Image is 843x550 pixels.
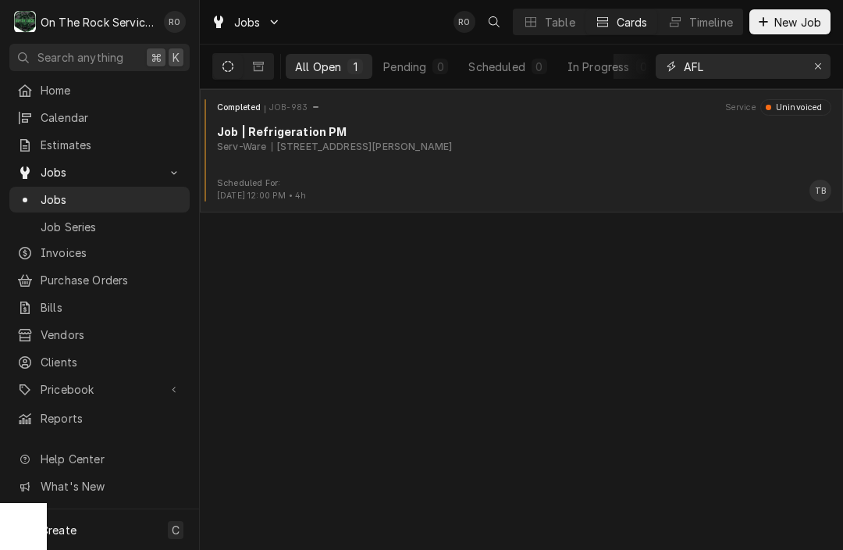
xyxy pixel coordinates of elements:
[535,59,544,75] div: 0
[41,272,182,288] span: Purchase Orders
[41,381,158,398] span: Pricebook
[9,214,190,240] a: Job Series
[9,349,190,375] a: Clients
[684,54,801,79] input: Keyword search
[173,49,180,66] span: K
[41,354,182,370] span: Clients
[37,49,123,66] span: Search anything
[41,478,180,495] span: What's New
[41,82,182,98] span: Home
[217,177,306,202] div: Card Footer Extra Context
[806,54,831,79] button: Erase input
[269,102,308,114] div: Object ID
[200,89,843,212] div: Job Card: JOB-983
[9,377,190,402] a: Go to Pricebook
[41,245,182,261] span: Invoices
[545,14,575,30] div: Table
[9,77,190,103] a: Home
[9,132,190,158] a: Estimates
[9,473,190,499] a: Go to What's New
[41,410,182,427] span: Reports
[217,140,831,154] div: Object Subtext
[172,522,180,538] span: C
[350,59,360,75] div: 1
[295,59,341,75] div: All Open
[9,267,190,293] a: Purchase Orders
[567,59,630,75] div: In Progress
[41,219,182,235] span: Job Series
[206,99,837,115] div: Card Header
[14,11,36,33] div: O
[41,137,182,153] span: Estimates
[454,11,475,33] div: Rich Ortega's Avatar
[454,11,475,33] div: RO
[217,102,265,114] div: Object State
[41,109,182,126] span: Calendar
[760,99,831,115] div: Object Status
[206,177,837,202] div: Card Footer
[41,523,76,537] span: Create
[41,327,182,343] span: Vendors
[749,9,831,34] button: New Job
[9,105,190,130] a: Calendar
[9,446,190,472] a: Go to Help Center
[41,14,155,30] div: On The Rock Services
[771,14,824,30] span: New Job
[217,140,266,154] div: Object Subtext Primary
[217,123,831,140] div: Object Title
[14,11,36,33] div: On The Rock Services's Avatar
[234,14,261,30] span: Jobs
[725,99,831,115] div: Card Header Secondary Content
[383,59,426,75] div: Pending
[164,11,186,33] div: Rich Ortega's Avatar
[482,9,507,34] button: Open search
[725,102,756,114] div: Object Extra Context Header
[436,59,445,75] div: 0
[639,59,649,75] div: 0
[217,190,306,202] div: Object Extra Context Footer Value
[41,451,180,467] span: Help Center
[9,295,190,320] a: Bills
[9,187,190,212] a: Jobs
[617,14,648,30] div: Cards
[771,102,823,114] div: Uninvoiced
[217,191,306,201] span: [DATE] 12:00 PM • 4h
[272,140,453,154] div: Object Subtext Secondary
[217,99,320,115] div: Card Header Primary Content
[809,180,831,202] div: Todd Brady's Avatar
[41,164,158,180] span: Jobs
[809,180,831,202] div: Card Footer Primary Content
[217,177,306,190] div: Object Extra Context Footer Label
[151,49,162,66] span: ⌘
[9,240,190,266] a: Invoices
[689,14,733,30] div: Timeline
[9,405,190,431] a: Reports
[468,59,525,75] div: Scheduled
[9,159,190,185] a: Go to Jobs
[41,191,182,208] span: Jobs
[205,9,287,35] a: Go to Jobs
[164,11,186,33] div: RO
[206,123,837,154] div: Card Body
[41,299,182,316] span: Bills
[9,322,190,348] a: Vendors
[809,180,831,202] div: TB
[9,44,190,71] button: Search anything⌘K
